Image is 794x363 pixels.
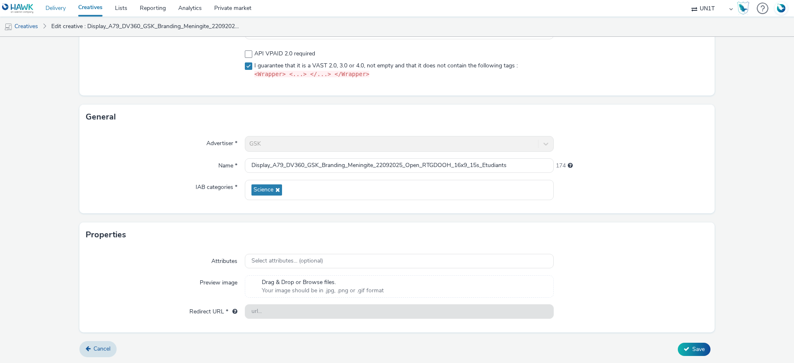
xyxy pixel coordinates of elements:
[208,254,241,265] label: Attributes
[775,2,787,14] img: Account FR
[79,341,117,357] a: Cancel
[254,50,315,58] span: API VPAID 2.0 required
[568,162,573,170] div: Maximum 255 characters
[86,229,126,241] h3: Properties
[254,62,518,79] span: I guarantee that it is a VAST 2.0, 3.0 or 4.0, not empty and that it does not contain the followi...
[86,111,116,123] h3: General
[692,345,705,353] span: Save
[251,258,323,265] span: Select attributes... (optional)
[254,186,273,193] span: Science
[192,180,241,191] label: IAB categories *
[47,17,246,36] a: Edit creative : Display_A79_DV360_GSK_Branding_Meningite_22092025_Open_RTGDOOH_16x9_15s_Etudiants
[737,2,749,15] img: Hawk Academy
[215,158,241,170] label: Name *
[556,162,566,170] span: 174
[203,136,241,148] label: Advertiser *
[678,343,710,356] button: Save
[262,287,384,295] span: Your image should be in .jpg, .png or .gif format
[737,2,753,15] a: Hawk Academy
[93,345,110,353] span: Cancel
[2,3,34,14] img: undefined Logo
[245,304,554,319] input: url...
[196,275,241,287] label: Preview image
[186,304,241,316] label: Redirect URL *
[245,158,554,173] input: Name
[4,23,12,31] img: mobile
[228,308,237,316] div: URL will be used as a validation URL with some SSPs and it will be the redirection URL of your cr...
[262,278,384,287] span: Drag & Drop or Browse files.
[254,71,369,77] code: <Wrapper> <...> </...> </Wrapper>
